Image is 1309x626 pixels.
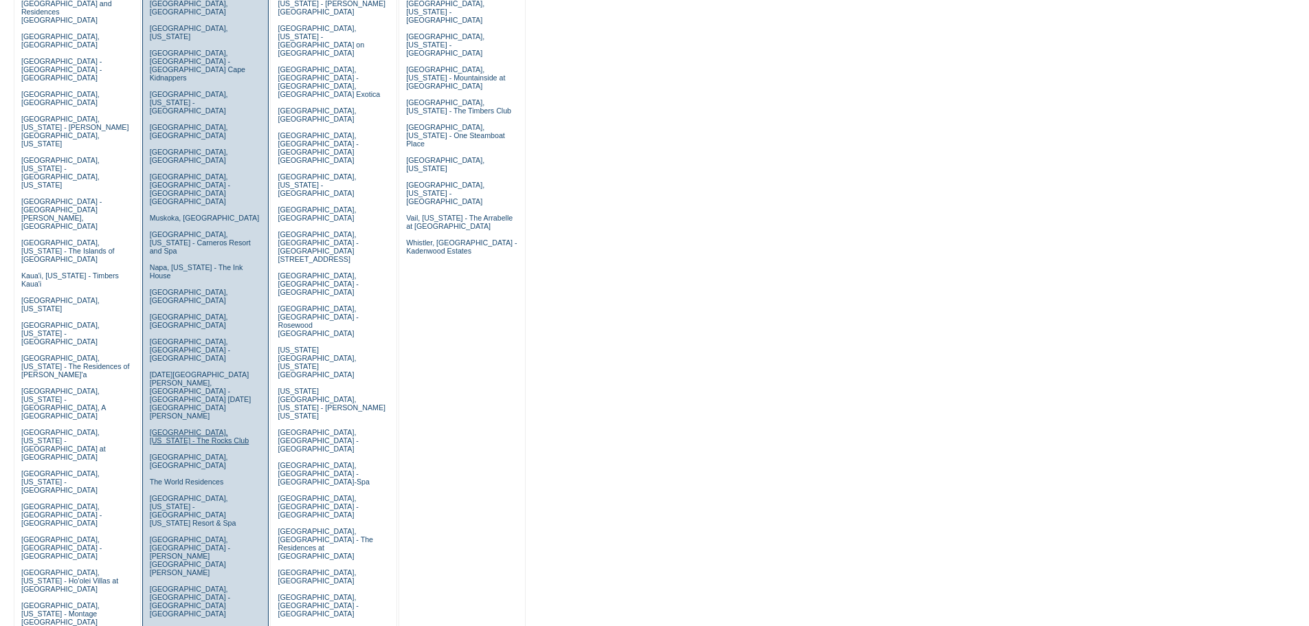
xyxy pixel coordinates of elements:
a: [GEOGRAPHIC_DATA], [US_STATE] - [GEOGRAPHIC_DATA], A [GEOGRAPHIC_DATA] [21,387,106,420]
a: [GEOGRAPHIC_DATA], [US_STATE] [21,296,100,313]
a: [GEOGRAPHIC_DATA], [US_STATE] - Ho'olei Villas at [GEOGRAPHIC_DATA] [21,568,118,593]
a: [GEOGRAPHIC_DATA], [US_STATE] - The Islands of [GEOGRAPHIC_DATA] [21,238,115,263]
a: [GEOGRAPHIC_DATA], [US_STATE] - [PERSON_NAME][GEOGRAPHIC_DATA], [US_STATE] [21,115,129,148]
a: Whistler, [GEOGRAPHIC_DATA] - Kadenwood Estates [406,238,517,255]
a: [GEOGRAPHIC_DATA], [US_STATE] - [GEOGRAPHIC_DATA] [US_STATE] Resort & Spa [150,494,236,527]
a: Kaua'i, [US_STATE] - Timbers Kaua'i [21,271,119,288]
a: [GEOGRAPHIC_DATA], [GEOGRAPHIC_DATA] [150,148,228,164]
a: [GEOGRAPHIC_DATA], [US_STATE] - Carneros Resort and Spa [150,230,251,255]
a: [GEOGRAPHIC_DATA] - [GEOGRAPHIC_DATA] - [GEOGRAPHIC_DATA] [21,57,102,82]
a: [US_STATE][GEOGRAPHIC_DATA], [US_STATE][GEOGRAPHIC_DATA] [278,346,356,379]
a: The World Residences [150,478,224,486]
a: [GEOGRAPHIC_DATA], [GEOGRAPHIC_DATA] - [GEOGRAPHIC_DATA] [21,535,102,560]
a: [GEOGRAPHIC_DATA], [US_STATE] - [GEOGRAPHIC_DATA] [21,469,100,494]
a: [GEOGRAPHIC_DATA], [GEOGRAPHIC_DATA] [21,32,100,49]
a: [GEOGRAPHIC_DATA], [GEOGRAPHIC_DATA] - [GEOGRAPHIC_DATA] [GEOGRAPHIC_DATA] [278,131,358,164]
a: [GEOGRAPHIC_DATA], [GEOGRAPHIC_DATA] - [GEOGRAPHIC_DATA] [150,337,230,362]
a: [GEOGRAPHIC_DATA], [US_STATE] - The Residences of [PERSON_NAME]'a [21,354,130,379]
a: Napa, [US_STATE] - The Ink House [150,263,243,280]
a: [GEOGRAPHIC_DATA], [GEOGRAPHIC_DATA] [150,288,228,304]
a: [GEOGRAPHIC_DATA], [GEOGRAPHIC_DATA] - [GEOGRAPHIC_DATA] [278,271,358,296]
a: [US_STATE][GEOGRAPHIC_DATA], [US_STATE] - [PERSON_NAME] [US_STATE] [278,387,385,420]
a: [GEOGRAPHIC_DATA], [GEOGRAPHIC_DATA] - [GEOGRAPHIC_DATA], [GEOGRAPHIC_DATA] Exotica [278,65,380,98]
a: [GEOGRAPHIC_DATA], [GEOGRAPHIC_DATA] - [GEOGRAPHIC_DATA][STREET_ADDRESS] [278,230,358,263]
a: [GEOGRAPHIC_DATA], [GEOGRAPHIC_DATA] [150,313,228,329]
a: [GEOGRAPHIC_DATA], [US_STATE] [150,24,228,41]
a: [GEOGRAPHIC_DATA] - [GEOGRAPHIC_DATA][PERSON_NAME], [GEOGRAPHIC_DATA] [21,197,102,230]
a: [GEOGRAPHIC_DATA], [US_STATE] - [GEOGRAPHIC_DATA] [278,172,356,197]
a: [GEOGRAPHIC_DATA], [GEOGRAPHIC_DATA] - [GEOGRAPHIC_DATA] [21,502,102,527]
a: [GEOGRAPHIC_DATA], [GEOGRAPHIC_DATA] [150,123,228,139]
a: [GEOGRAPHIC_DATA], [GEOGRAPHIC_DATA] - [GEOGRAPHIC_DATA]-Spa [278,461,369,486]
a: [GEOGRAPHIC_DATA], [US_STATE] - Mountainside at [GEOGRAPHIC_DATA] [406,65,505,90]
a: [GEOGRAPHIC_DATA], [US_STATE] - The Timbers Club [406,98,511,115]
a: [GEOGRAPHIC_DATA], [GEOGRAPHIC_DATA] - [PERSON_NAME][GEOGRAPHIC_DATA][PERSON_NAME] [150,535,230,577]
a: [GEOGRAPHIC_DATA], [GEOGRAPHIC_DATA] - [GEOGRAPHIC_DATA] [GEOGRAPHIC_DATA] [150,585,230,618]
a: [GEOGRAPHIC_DATA], [US_STATE] - [GEOGRAPHIC_DATA] [150,90,228,115]
a: [GEOGRAPHIC_DATA], [GEOGRAPHIC_DATA] - [GEOGRAPHIC_DATA] [GEOGRAPHIC_DATA] [150,172,230,205]
a: [GEOGRAPHIC_DATA], [US_STATE] - One Steamboat Place [406,123,505,148]
a: [GEOGRAPHIC_DATA], [US_STATE] - Montage [GEOGRAPHIC_DATA] [21,601,100,626]
a: [DATE][GEOGRAPHIC_DATA][PERSON_NAME], [GEOGRAPHIC_DATA] - [GEOGRAPHIC_DATA] [DATE][GEOGRAPHIC_DAT... [150,370,251,420]
a: [GEOGRAPHIC_DATA], [GEOGRAPHIC_DATA] - The Residences at [GEOGRAPHIC_DATA] [278,527,373,560]
a: [GEOGRAPHIC_DATA], [GEOGRAPHIC_DATA] - [GEOGRAPHIC_DATA] [278,593,358,618]
a: [GEOGRAPHIC_DATA], [GEOGRAPHIC_DATA] [278,205,356,222]
a: [GEOGRAPHIC_DATA], [US_STATE] - [GEOGRAPHIC_DATA] at [GEOGRAPHIC_DATA] [21,428,106,461]
a: [GEOGRAPHIC_DATA], [US_STATE] - [GEOGRAPHIC_DATA] [406,32,484,57]
a: [GEOGRAPHIC_DATA], [US_STATE] [406,156,484,172]
a: [GEOGRAPHIC_DATA], [GEOGRAPHIC_DATA] [21,90,100,107]
a: [GEOGRAPHIC_DATA], [GEOGRAPHIC_DATA] [150,453,228,469]
a: [GEOGRAPHIC_DATA], [GEOGRAPHIC_DATA] - [GEOGRAPHIC_DATA] [278,494,358,519]
a: [GEOGRAPHIC_DATA], [GEOGRAPHIC_DATA] - [GEOGRAPHIC_DATA] Cape Kidnappers [150,49,245,82]
a: [GEOGRAPHIC_DATA], [US_STATE] - [GEOGRAPHIC_DATA], [US_STATE] [21,156,100,189]
a: [GEOGRAPHIC_DATA], [US_STATE] - The Rocks Club [150,428,249,445]
a: [GEOGRAPHIC_DATA], [GEOGRAPHIC_DATA] - Rosewood [GEOGRAPHIC_DATA] [278,304,358,337]
a: [GEOGRAPHIC_DATA], [US_STATE] - [GEOGRAPHIC_DATA] on [GEOGRAPHIC_DATA] [278,24,364,57]
a: Muskoka, [GEOGRAPHIC_DATA] [150,214,259,222]
a: [GEOGRAPHIC_DATA], [GEOGRAPHIC_DATA] [278,107,356,123]
a: [GEOGRAPHIC_DATA], [US_STATE] - [GEOGRAPHIC_DATA] [21,321,100,346]
a: [GEOGRAPHIC_DATA], [GEOGRAPHIC_DATA] [278,568,356,585]
a: [GEOGRAPHIC_DATA], [GEOGRAPHIC_DATA] - [GEOGRAPHIC_DATA] [278,428,358,453]
a: [GEOGRAPHIC_DATA], [US_STATE] - [GEOGRAPHIC_DATA] [406,181,484,205]
a: Vail, [US_STATE] - The Arrabelle at [GEOGRAPHIC_DATA] [406,214,513,230]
